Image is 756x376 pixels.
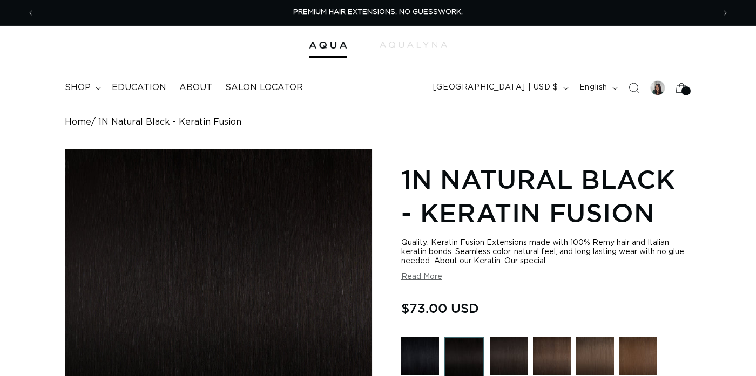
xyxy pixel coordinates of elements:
[65,117,91,127] a: Home
[401,337,439,375] img: 1 Black - Keratin Fusion
[576,337,614,375] img: 4AB Medium Ash Brown - Keratin Fusion
[105,76,173,100] a: Education
[622,76,646,100] summary: Search
[19,3,43,23] button: Previous announcement
[433,82,558,93] span: [GEOGRAPHIC_DATA] | USD $
[490,337,528,375] img: 1B Soft Black - Keratin Fusion
[401,298,479,318] span: $73.00 USD
[309,42,347,49] img: Aqua Hair Extensions
[713,3,737,23] button: Next announcement
[380,42,447,48] img: aqualyna.com
[65,82,91,93] span: shop
[401,238,691,266] div: Quality: Keratin Fusion Extensions made with 100% Remy hair and Italian keratin bonds. Seamless c...
[401,272,442,282] button: Read More
[58,76,105,100] summary: shop
[579,82,607,93] span: English
[401,162,691,230] h1: 1N Natural Black - Keratin Fusion
[219,76,309,100] a: Salon Locator
[533,337,571,375] img: 2 Dark Brown - Keratin Fusion
[685,86,687,95] span: 1
[179,82,212,93] span: About
[619,337,657,375] img: 4 Medium Brown - Keratin Fusion
[225,82,303,93] span: Salon Locator
[65,117,691,127] nav: breadcrumbs
[112,82,166,93] span: Education
[573,78,622,98] button: English
[173,76,219,100] a: About
[427,78,573,98] button: [GEOGRAPHIC_DATA] | USD $
[98,117,241,127] span: 1N Natural Black - Keratin Fusion
[293,9,463,16] span: PREMIUM HAIR EXTENSIONS. NO GUESSWORK.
